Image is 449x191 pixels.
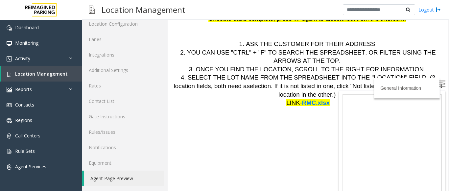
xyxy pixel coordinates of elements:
a: Equipment [82,155,164,171]
span: 4. SELECT THE LOT NAME FROM THE SPREADSHEET INTO THE "LOCATION" FIELD. (2 location fields, both n... [6,60,270,75]
a: Location Configuration [82,16,164,32]
span: Dashboard [15,24,39,31]
a: Lanes [82,32,164,47]
img: 'icon' [7,87,12,92]
span: - [132,85,134,92]
span: is complete, press ## again to disconnect from the intercom. [75,1,238,8]
span: Rule Sets [15,148,35,154]
span: Once [41,1,56,8]
span: Location Management [15,71,68,77]
span: 2. YOU CAN USE "CTRL" + "F" TO SEARCH THE SPREADSHEET. OR FILTER USING THE ARROWS AT THE TOP. [12,35,270,50]
a: General Information [213,71,253,76]
span: RMC.xlsx [134,85,162,92]
span: Agent Services [15,163,46,170]
a: Contact List [82,93,164,109]
span: LINK [119,85,132,92]
a: Rules/Issues [82,124,164,140]
img: 'icon' [7,149,12,154]
img: 'icon' [7,25,12,31]
img: 'icon' [7,41,12,46]
a: Notifications [82,140,164,155]
a: Integrations [82,47,164,62]
a: RMC.xlsx [134,86,162,91]
span: Monitoring [15,40,38,46]
span: 1. ASK THE CUSTOMER FOR THEIR ADDRESS [72,26,208,33]
span: Reports [15,86,32,92]
span: Regions [15,117,32,123]
span: selection [79,68,103,75]
span: Activity [15,55,30,61]
img: 'icon' [7,164,12,170]
a: Additional Settings [82,62,164,78]
a: Agent Page Preview [84,171,164,186]
img: 'icon' [7,103,12,108]
img: 'icon' [7,72,12,77]
img: 'icon' [7,133,12,139]
img: pageIcon [89,2,95,18]
h3: Location Management [98,2,189,18]
span: the call [55,1,75,8]
a: Logout [418,6,441,13]
span: . If it is not listed in one, click "Not listed", and select the correct location in the other.) [103,68,276,84]
a: Rates [82,78,164,93]
img: 'icon' [7,56,12,61]
img: logout [436,6,441,13]
a: Location Management [1,66,82,82]
span: 3. ONCE YOU FIND THE LOCATION, SCROLL TO THE RIGHT FOR INFORMATION. [21,51,258,58]
span: Contacts [15,102,34,108]
img: 'icon' [7,118,12,123]
span: Call Centers [15,132,40,139]
a: Gate Instructions [82,109,164,124]
img: Open/Close Sidebar Menu [271,66,278,73]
